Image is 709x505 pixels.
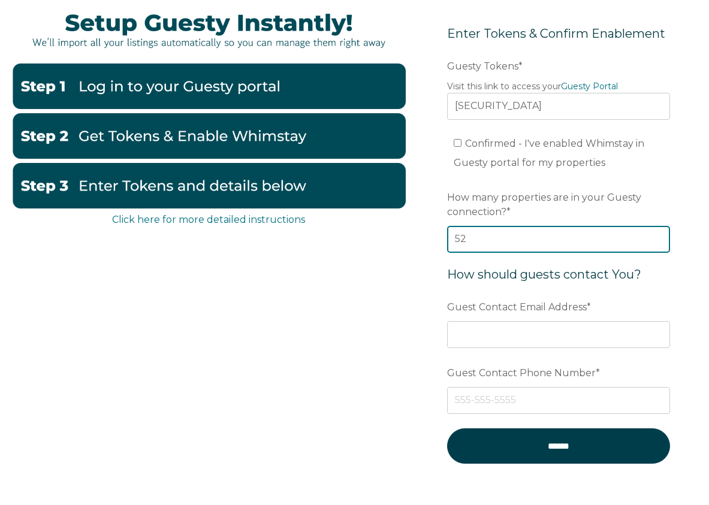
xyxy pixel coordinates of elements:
input: Example: eyJhbGciOiJIUzI1NiIsInR5cCI6IkpXVCJ9.eyJ0b2tlbklkIjoiNjQ2NjA0ODdiNWE1Njg1NzkyMGNjYThkIiw... [447,93,670,119]
a: Guesty Portal [561,81,618,92]
span: Guesty Tokens [447,57,518,75]
span: Confirmed - I've enabled Whimstay in Guesty portal for my properties [454,138,644,168]
a: Click here for more detailed instructions [112,214,305,225]
img: Guestystep1-2 [12,63,406,109]
span: Enter Tokens & Confirm Enablement [447,26,665,41]
input: Confirmed - I've enabled Whimstay in Guesty portal for my properties [454,139,461,147]
img: EnterbelowGuesty [12,163,406,208]
span: How many properties are in your Guesty connection? [447,188,641,221]
span: Guest Contact Phone Number [447,364,596,382]
img: GuestyTokensandenable [12,113,406,159]
legend: Visit this link to access your [447,80,670,93]
span: How should guests contact You? [447,267,641,282]
span: Guest Contact Email Address [447,298,587,316]
input: 555-555-5555 [447,387,670,413]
